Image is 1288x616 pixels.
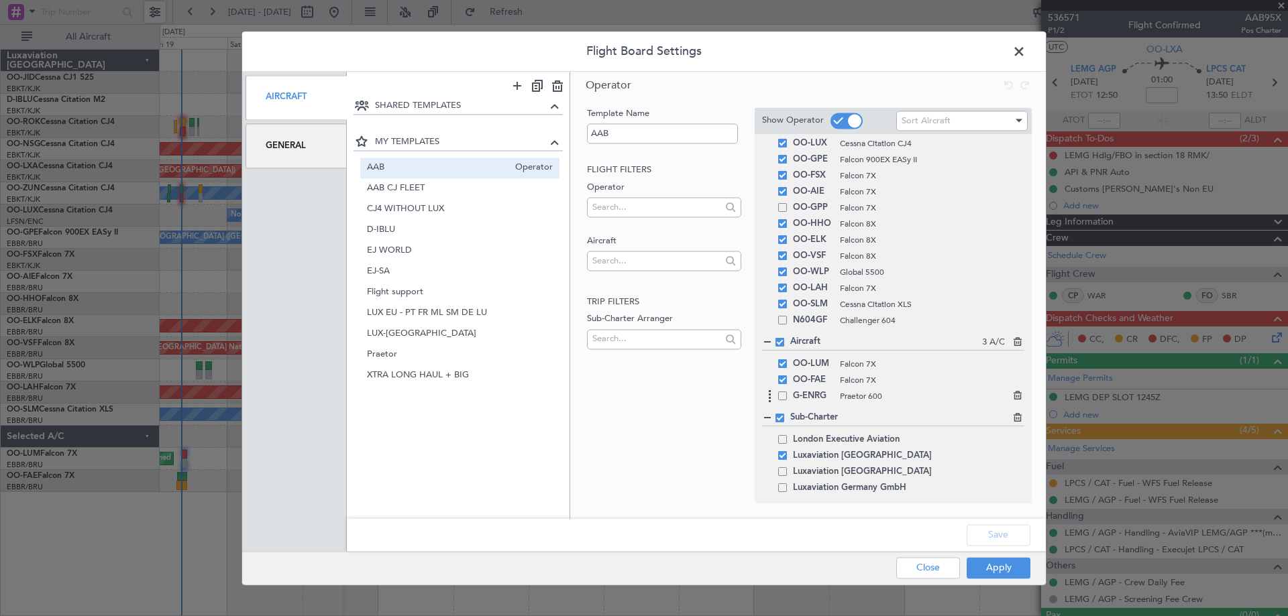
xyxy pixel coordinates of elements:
[793,264,833,280] span: OO-WLP
[793,356,833,372] span: OO-LUM
[587,235,741,248] label: Aircraft
[902,115,951,127] span: Sort Aircraft
[793,296,833,312] span: OO-SLM
[587,296,741,309] h2: Trip filters
[790,335,982,349] span: Aircraft
[367,182,553,196] span: AAB CJ FLEET
[367,348,553,362] span: Praetor
[246,123,347,168] div: General
[840,282,1024,294] span: Falcon 7X
[840,314,1024,326] span: Challenger 604
[790,411,1005,424] span: Sub-Charter
[793,232,833,248] span: OO-ELK
[840,202,1024,214] span: Falcon 7X
[793,388,833,404] span: G-ENRG
[840,186,1024,198] span: Falcon 7X
[367,202,553,217] span: CJ4 WITHOUT LUX
[367,265,553,279] span: EJ-SA
[586,78,631,93] span: Operator
[793,151,833,168] span: OO-GPE
[793,135,833,151] span: OO-LUX
[793,248,833,264] span: OO-VSF
[762,115,824,128] label: Show Operator
[367,369,553,383] span: XTRA LONG HAUL + BIG
[587,164,741,177] h2: Flight filters
[367,306,553,320] span: LUX EU - PT FR ML SM DE LU
[367,223,553,237] span: D-IBLU
[840,170,1024,182] span: Falcon 7X
[242,32,1046,72] header: Flight Board Settings
[840,218,1024,230] span: Falcon 8X
[840,153,1024,166] span: Falcon 900EX EASy II
[840,137,1024,149] span: Cessna Citation CJ4
[967,557,1030,578] button: Apply
[840,390,1012,402] span: Praetor 600
[840,250,1024,262] span: Falcon 8X
[793,448,932,464] span: Luxaviation [GEOGRAPHIC_DATA]
[793,216,833,232] span: OO-HHO
[982,336,1005,349] span: 3 A/C
[793,372,833,388] span: OO-FAE
[840,374,1012,386] span: Falcon 7X
[592,197,720,217] input: Search...
[793,480,906,496] span: Luxaviation Germany GmbH
[375,136,547,149] span: MY TEMPLATES
[793,280,833,296] span: OO-LAH
[367,161,509,175] span: AAB
[587,312,741,326] label: Sub-Charter Arranger
[840,298,1024,310] span: Cessna Citation XLS
[793,432,900,448] span: London Executive Aviation
[246,75,347,120] div: Aircraft
[592,329,720,349] input: Search...
[367,286,553,300] span: Flight support
[587,107,741,121] label: Template Name
[367,327,553,341] span: LUX-[GEOGRAPHIC_DATA]
[793,312,833,328] span: N604GF
[508,161,553,175] span: Operator
[375,99,547,113] span: SHARED TEMPLATES
[896,557,960,578] button: Close
[840,358,1012,370] span: Falcon 7X
[793,168,833,184] span: OO-FSX
[592,251,720,271] input: Search...
[793,184,833,200] span: OO-AIE
[793,200,833,216] span: OO-GPP
[367,244,553,258] span: EJ WORLD
[793,464,932,480] span: Luxaviation [GEOGRAPHIC_DATA]
[840,234,1024,246] span: Falcon 8X
[587,181,741,194] label: Operator
[840,266,1024,278] span: Global 5500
